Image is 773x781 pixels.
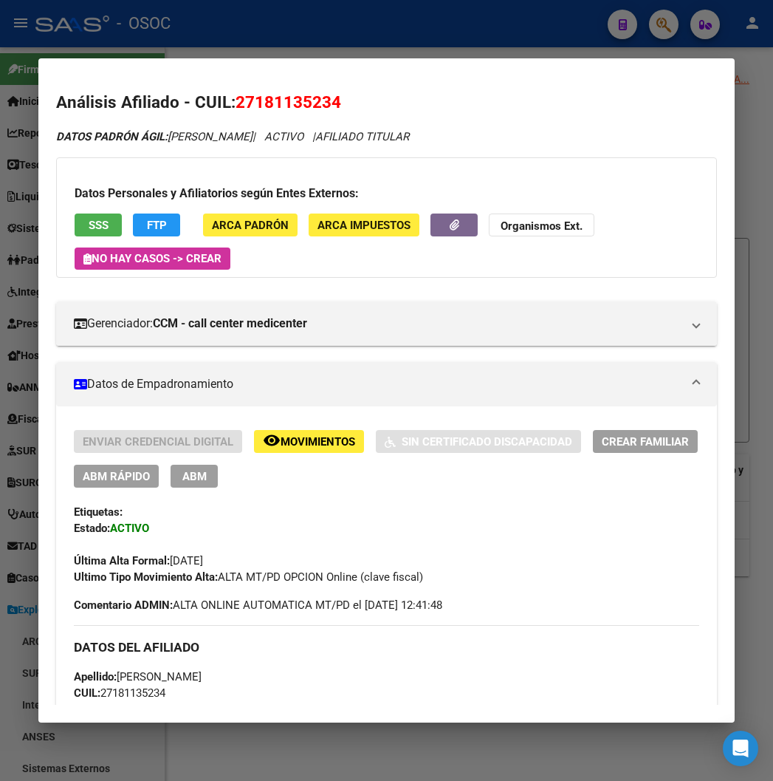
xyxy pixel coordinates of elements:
[56,301,716,346] mat-expansion-panel-header: Gerenciador:CCM - call center medicenter
[501,219,583,233] strong: Organismos Ext.
[74,598,173,612] strong: Comentario ADMIN:
[376,430,581,453] button: Sin Certificado Discapacidad
[74,703,133,716] strong: Documento:
[309,214,419,236] button: ARCA Impuestos
[74,670,202,683] span: [PERSON_NAME]
[89,219,109,232] span: SSS
[315,130,409,143] span: AFILIADO TITULAR
[203,214,298,236] button: ARCA Padrón
[236,92,341,112] span: 27181135234
[74,686,165,700] span: 27181135234
[212,219,289,232] span: ARCA Padrón
[317,219,410,232] span: ARCA Impuestos
[74,522,110,535] strong: Estado:
[254,430,364,453] button: Movimientos
[75,248,230,270] button: No hay casos -> Crear
[56,362,716,406] mat-expansion-panel-header: Datos de Empadronamiento
[56,90,716,115] h2: Análisis Afiliado - CUIL:
[402,435,572,449] span: Sin Certificado Discapacidad
[602,435,689,449] span: Crear Familiar
[74,465,159,488] button: ABM Rápido
[153,315,307,332] strong: CCM - call center medicenter
[75,214,122,236] button: SSS
[56,130,409,143] i: | ACTIVO |
[74,554,203,567] span: [DATE]
[83,252,221,265] span: No hay casos -> Crear
[74,505,123,519] strong: Etiquetas:
[74,570,218,584] strong: Ultimo Tipo Movimiento Alta:
[182,470,207,483] span: ABM
[593,430,698,453] button: Crear Familiar
[83,435,233,449] span: Enviar Credencial Digital
[281,435,355,449] span: Movimientos
[74,686,100,700] strong: CUIL:
[171,465,218,488] button: ABM
[56,130,252,143] span: [PERSON_NAME]
[489,214,594,236] button: Organismos Ext.
[263,432,281,449] mat-icon: remove_red_eye
[74,375,681,393] mat-panel-title: Datos de Empadronamiento
[74,430,242,453] button: Enviar Credencial Digital
[74,639,698,655] h3: DATOS DEL AFILIADO
[74,570,423,584] span: ALTA MT/PD OPCION Online (clave fiscal)
[74,670,117,683] strong: Apellido:
[74,315,681,332] mat-panel-title: Gerenciador:
[74,597,442,613] span: ALTA ONLINE AUTOMATICA MT/PD el [DATE] 12:41:48
[147,219,167,232] span: FTP
[56,130,168,143] strong: DATOS PADRÓN ÁGIL:
[723,731,758,766] div: Open Intercom Messenger
[83,470,150,483] span: ABM Rápido
[74,554,170,567] strong: Última Alta Formal:
[75,185,698,202] h3: Datos Personales y Afiliatorios según Entes Externos:
[110,522,149,535] strong: ACTIVO
[133,214,180,236] button: FTP
[74,703,311,716] span: DU - DOCUMENTO UNICO 18113523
